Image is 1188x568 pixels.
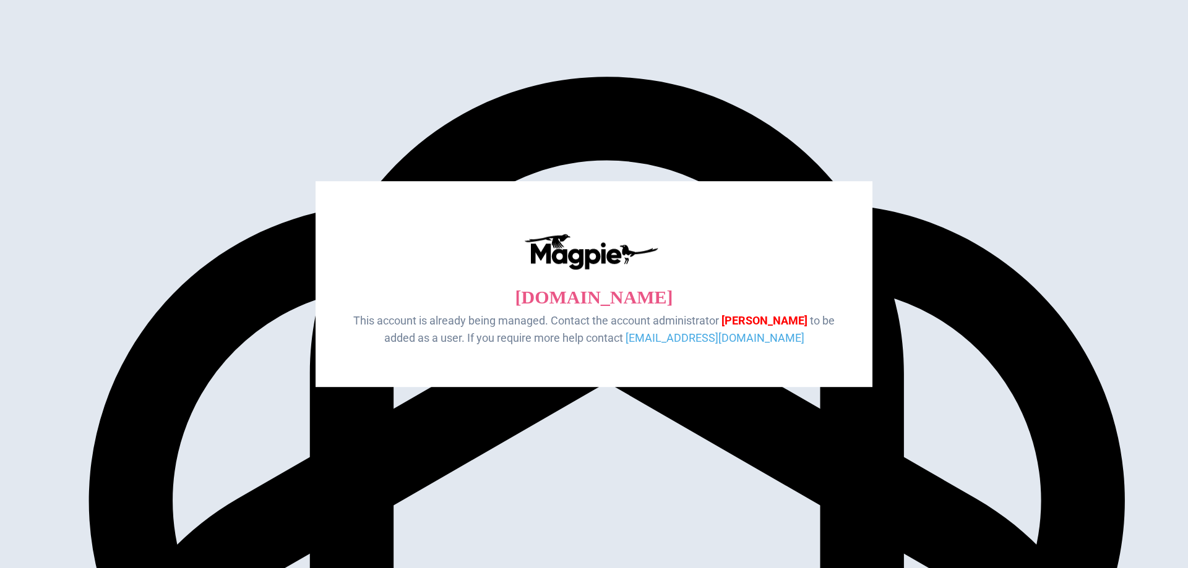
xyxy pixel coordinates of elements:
[340,282,848,312] p: [DOMAIN_NAME]
[353,314,719,327] span: This account is already being managed. Contact the account administrator
[626,332,804,345] a: [EMAIL_ADDRESS][DOMAIN_NAME]
[521,233,660,270] img: logo-ab69f6fb50320c5b225c76a69d11143b.png
[384,314,835,345] span: to be added as a user. If you require more help contact
[721,314,807,327] span: [PERSON_NAME]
